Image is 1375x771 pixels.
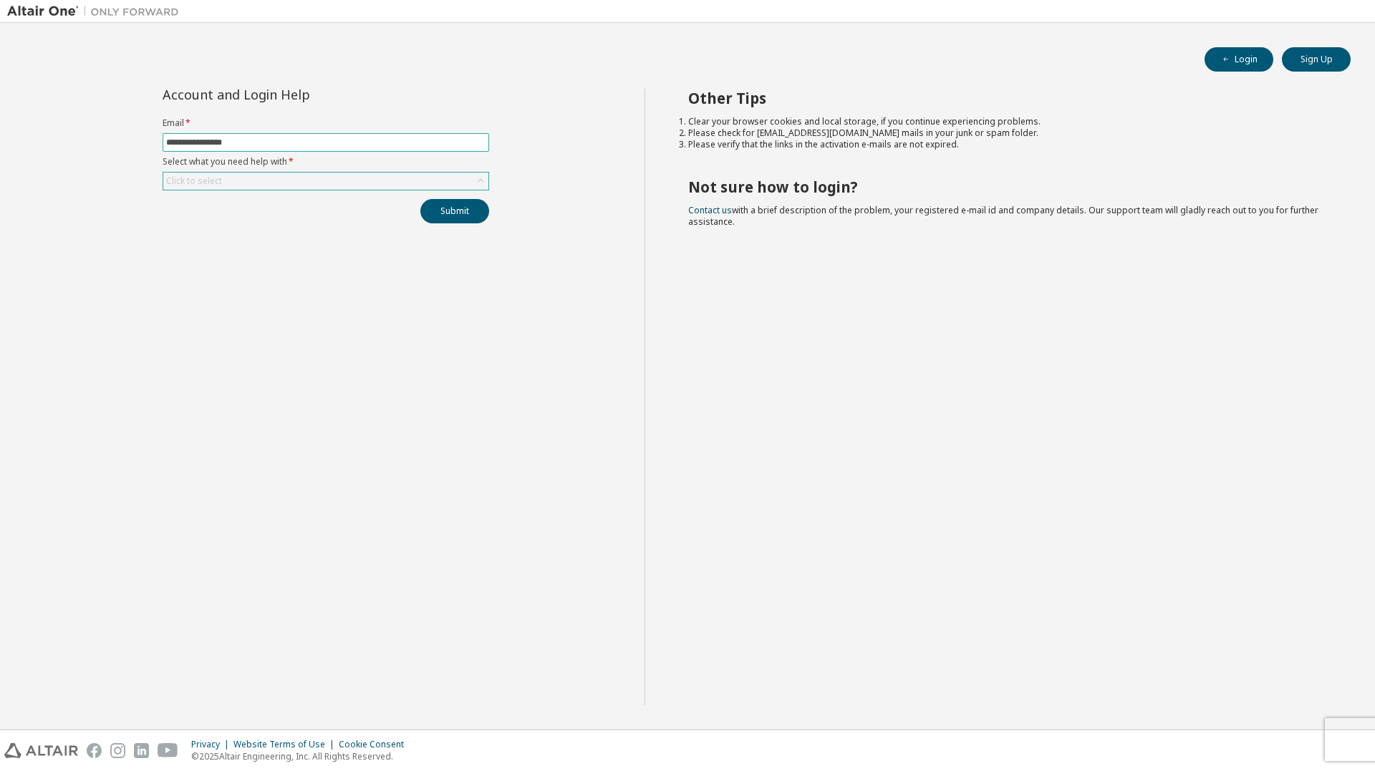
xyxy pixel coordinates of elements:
[158,743,178,758] img: youtube.svg
[87,743,102,758] img: facebook.svg
[339,739,412,750] div: Cookie Consent
[233,739,339,750] div: Website Terms of Use
[163,89,424,100] div: Account and Login Help
[163,156,489,168] label: Select what you need help with
[166,175,222,187] div: Click to select
[163,117,489,129] label: Email
[1282,47,1351,72] button: Sign Up
[110,743,125,758] img: instagram.svg
[134,743,149,758] img: linkedin.svg
[688,116,1326,127] li: Clear your browser cookies and local storage, if you continue experiencing problems.
[688,127,1326,139] li: Please check for [EMAIL_ADDRESS][DOMAIN_NAME] mails in your junk or spam folder.
[1205,47,1273,72] button: Login
[688,139,1326,150] li: Please verify that the links in the activation e-mails are not expired.
[4,743,78,758] img: altair_logo.svg
[7,4,186,19] img: Altair One
[420,199,489,223] button: Submit
[163,173,488,190] div: Click to select
[688,89,1326,107] h2: Other Tips
[191,750,412,762] p: © 2025 Altair Engineering, Inc. All Rights Reserved.
[191,739,233,750] div: Privacy
[688,204,732,216] a: Contact us
[688,178,1326,196] h2: Not sure how to login?
[688,204,1318,228] span: with a brief description of the problem, your registered e-mail id and company details. Our suppo...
